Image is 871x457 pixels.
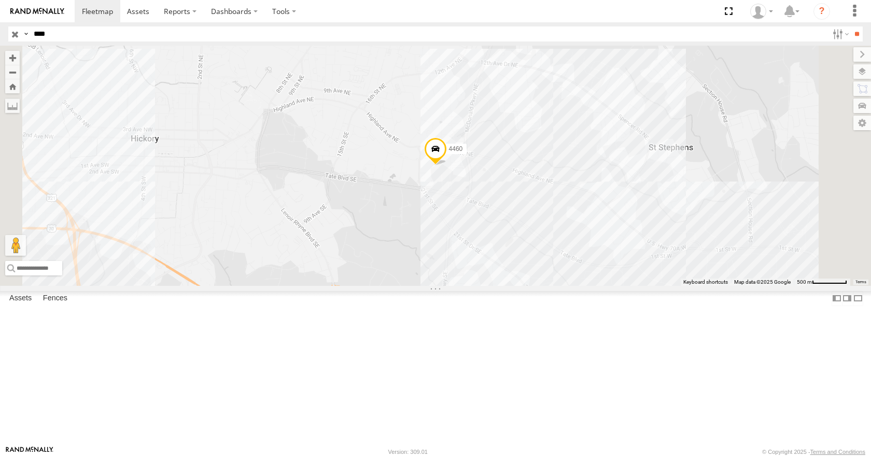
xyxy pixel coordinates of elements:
[38,292,73,306] label: Fences
[794,279,850,286] button: Map Scale: 500 m per 64 pixels
[813,3,830,20] i: ?
[797,279,812,285] span: 500 m
[683,279,728,286] button: Keyboard shortcuts
[449,146,463,153] span: 4460
[5,51,20,65] button: Zoom in
[853,291,863,306] label: Hide Summary Table
[832,291,842,306] label: Dock Summary Table to the Left
[855,280,866,284] a: Terms (opens in new tab)
[853,116,871,130] label: Map Settings
[810,449,865,455] a: Terms and Conditions
[734,279,791,285] span: Map data ©2025 Google
[22,26,30,41] label: Search Query
[828,26,851,41] label: Search Filter Options
[5,99,20,113] label: Measure
[762,449,865,455] div: © Copyright 2025 -
[5,65,20,79] button: Zoom out
[5,79,20,93] button: Zoom Home
[388,449,428,455] div: Version: 309.01
[5,235,26,256] button: Drag Pegman onto the map to open Street View
[6,447,53,457] a: Visit our Website
[747,4,777,19] div: Todd Sigmon
[842,291,852,306] label: Dock Summary Table to the Right
[10,8,64,15] img: rand-logo.svg
[4,292,37,306] label: Assets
